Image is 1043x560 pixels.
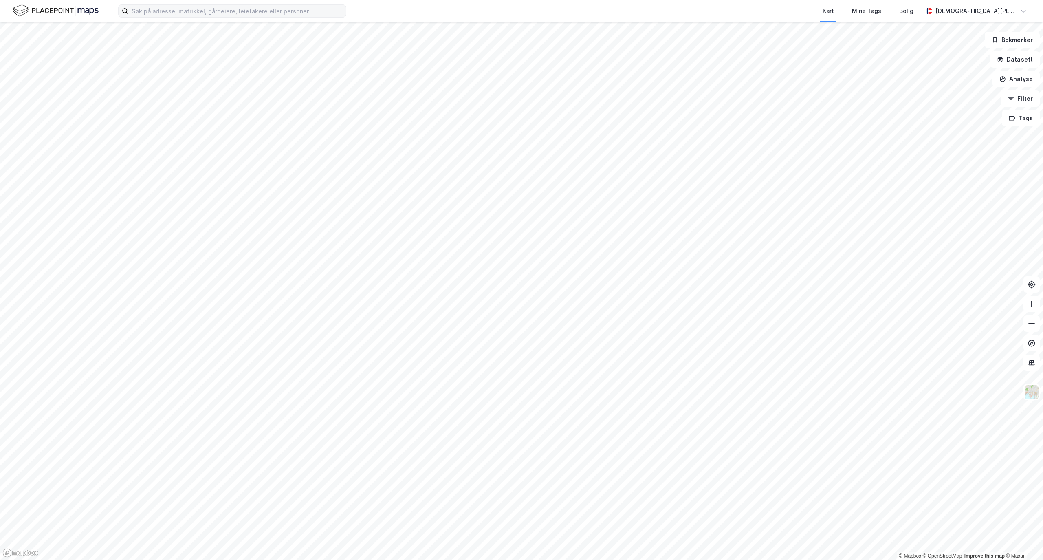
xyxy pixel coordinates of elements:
[990,51,1040,68] button: Datasett
[1002,110,1040,126] button: Tags
[1002,521,1043,560] iframe: Chat Widget
[1001,90,1040,107] button: Filter
[935,6,1017,16] div: [DEMOGRAPHIC_DATA][PERSON_NAME]
[964,553,1005,559] a: Improve this map
[823,6,834,16] div: Kart
[1002,521,1043,560] div: Kontrollprogram for chat
[852,6,881,16] div: Mine Tags
[128,5,346,17] input: Søk på adresse, matrikkel, gårdeiere, leietakere eller personer
[899,553,921,559] a: Mapbox
[992,71,1040,87] button: Analyse
[13,4,99,18] img: logo.f888ab2527a4732fd821a326f86c7f29.svg
[923,553,962,559] a: OpenStreetMap
[899,6,913,16] div: Bolig
[985,32,1040,48] button: Bokmerker
[2,548,38,558] a: Mapbox homepage
[1024,384,1039,400] img: Z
